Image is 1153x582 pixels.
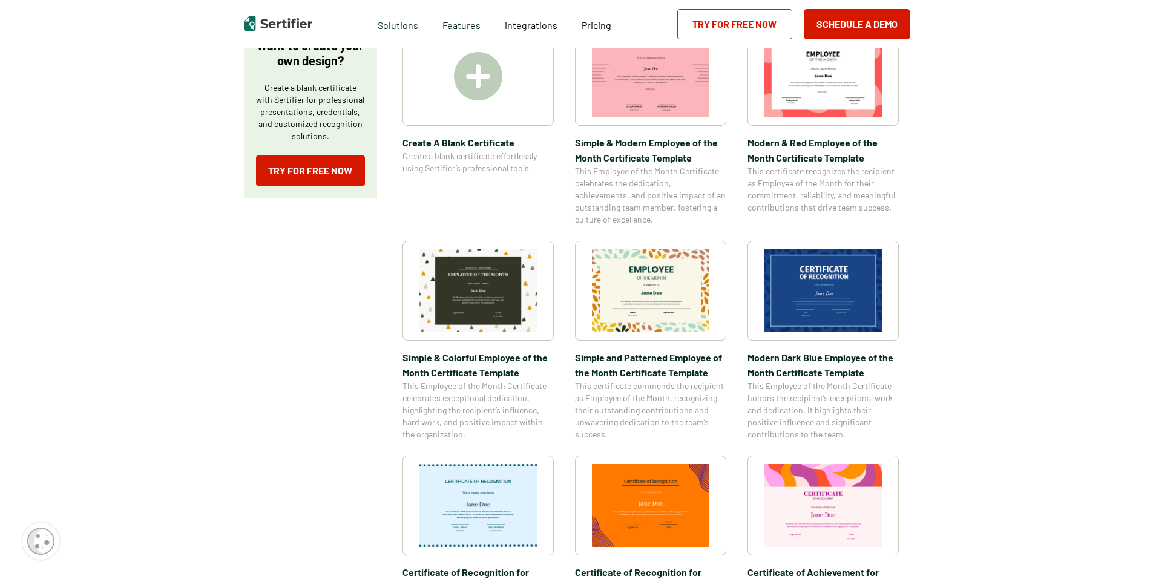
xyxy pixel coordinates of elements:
span: This Employee of the Month Certificate honors the recipient’s exceptional work and dedication. It... [747,380,899,440]
img: Sertifier | Digital Credentialing Platform [244,16,312,31]
iframe: Chat Widget [1092,524,1153,582]
span: Create a blank certificate effortlessly using Sertifier’s professional tools. [402,150,554,174]
img: Modern Dark Blue Employee of the Month Certificate Template [764,249,882,332]
span: This certificate commends the recipient as Employee of the Month, recognizing their outstanding c... [575,380,726,440]
img: Certificate of Recognition for Teachers Template [419,464,537,547]
span: This certificate recognizes the recipient as Employee of the Month for their commitment, reliabil... [747,165,899,214]
img: Simple & Modern Employee of the Month Certificate Template [592,34,709,117]
span: This Employee of the Month Certificate celebrates exceptional dedication, highlighting the recipi... [402,380,554,440]
a: Modern Dark Blue Employee of the Month Certificate TemplateModern Dark Blue Employee of the Month... [747,241,899,440]
span: Simple and Patterned Employee of the Month Certificate Template [575,350,726,380]
img: Certificate of Achievement for Preschool Template [764,464,882,547]
img: Simple and Patterned Employee of the Month Certificate Template [592,249,709,332]
span: Modern & Red Employee of the Month Certificate Template [747,135,899,165]
span: Integrations [505,19,557,31]
span: Create A Blank Certificate [402,135,554,150]
span: Modern Dark Blue Employee of the Month Certificate Template [747,350,899,380]
a: Try for Free Now [256,155,365,186]
img: Create A Blank Certificate [454,52,502,100]
a: Pricing [582,16,611,31]
a: Integrations [505,16,557,31]
span: Solutions [378,16,418,31]
p: Create a blank certificate with Sertifier for professional presentations, credentials, and custom... [256,82,365,142]
a: Try for Free Now [677,9,792,39]
img: Cookie Popup Icon [27,528,54,555]
span: Pricing [582,19,611,31]
span: This Employee of the Month Certificate celebrates the dedication, achievements, and positive impa... [575,165,726,226]
img: Certificate of Recognition for Pastor [592,464,709,547]
a: Modern & Red Employee of the Month Certificate TemplateModern & Red Employee of the Month Certifi... [747,26,899,226]
button: Schedule a Demo [804,9,910,39]
a: Simple and Patterned Employee of the Month Certificate TemplateSimple and Patterned Employee of t... [575,241,726,440]
img: Modern & Red Employee of the Month Certificate Template [764,34,882,117]
a: Simple & Modern Employee of the Month Certificate TemplateSimple & Modern Employee of the Month C... [575,26,726,226]
p: Want to create your own design? [256,38,365,68]
span: Simple & Colorful Employee of the Month Certificate Template [402,350,554,380]
span: Simple & Modern Employee of the Month Certificate Template [575,135,726,165]
a: Simple & Colorful Employee of the Month Certificate TemplateSimple & Colorful Employee of the Mon... [402,241,554,440]
img: Simple & Colorful Employee of the Month Certificate Template [419,249,537,332]
span: Features [442,16,481,31]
